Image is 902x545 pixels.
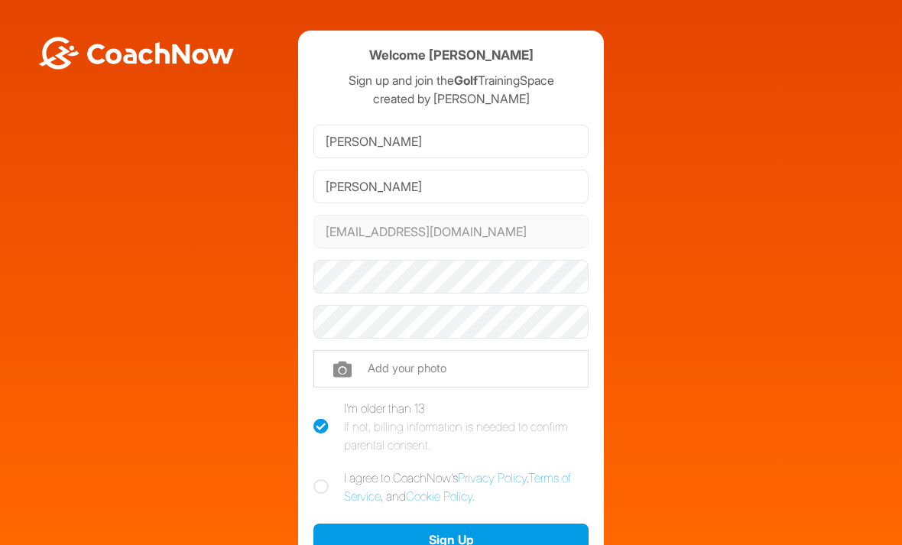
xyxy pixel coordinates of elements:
input: Last Name [313,170,589,203]
div: If not, billing information is needed to confirm parental consent. [344,417,589,454]
a: Privacy Policy [458,470,527,485]
a: Terms of Service [344,470,571,504]
div: I'm older than 13 [344,399,589,454]
label: I agree to CoachNow's , , and . [313,469,589,505]
a: Cookie Policy [406,488,472,504]
input: First Name [313,125,589,158]
h4: Welcome [PERSON_NAME] [369,46,534,65]
input: Email [313,215,589,248]
img: BwLJSsUCoWCh5upNqxVrqldRgqLPVwmV24tXu5FoVAoFEpwwqQ3VIfuoInZCoVCoTD4vwADAC3ZFMkVEQFDAAAAAElFTkSuQmCC [37,37,235,70]
p: Sign up and join the TrainingSpace [313,71,589,89]
strong: Golf [454,73,478,88]
p: created by [PERSON_NAME] [313,89,589,108]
